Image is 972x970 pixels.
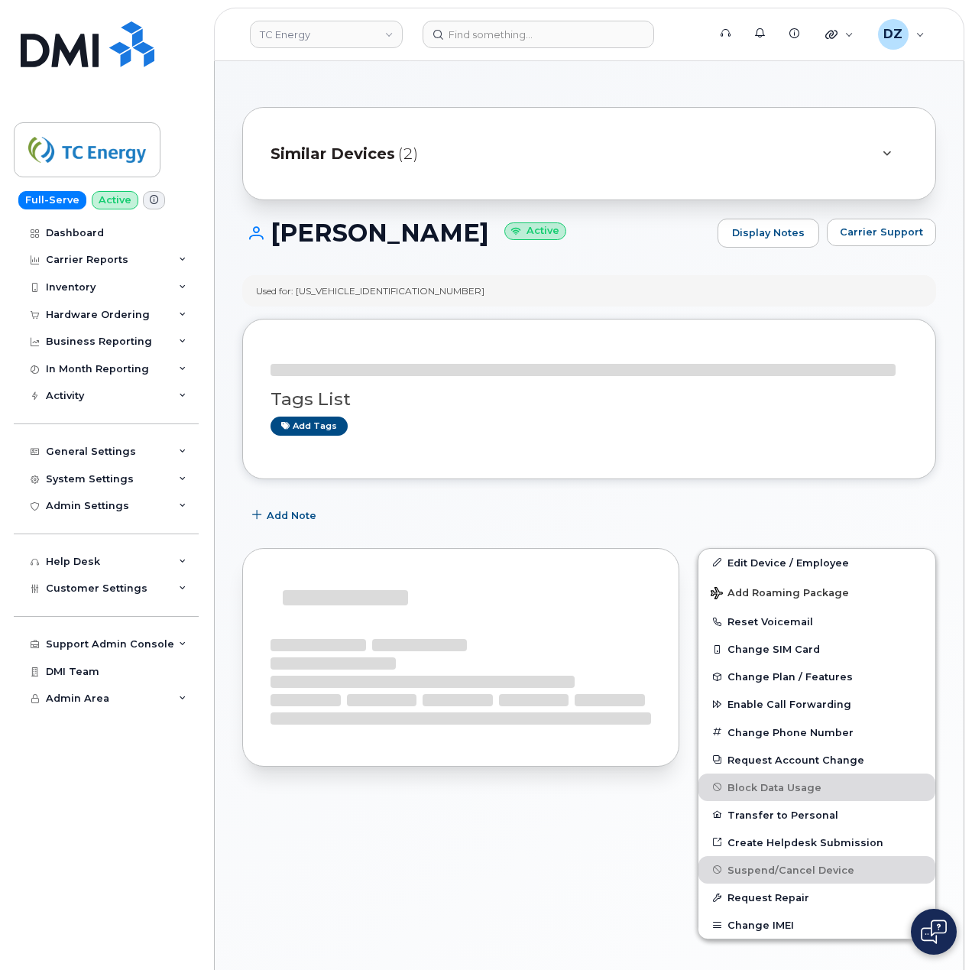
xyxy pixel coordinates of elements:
[727,699,851,710] span: Enable Call Forwarding
[398,143,418,165] span: (2)
[698,719,935,746] button: Change Phone Number
[271,143,395,165] span: Similar Devices
[271,390,908,409] h3: Tags List
[698,801,935,829] button: Transfer to Personal
[698,690,935,718] button: Enable Call Forwarding
[267,508,316,523] span: Add Note
[921,920,947,944] img: Open chat
[711,587,849,602] span: Add Roaming Package
[698,635,935,663] button: Change SIM Card
[256,284,484,297] div: Used for: [US_VEHICLE_IDENTIFICATION_NUMBER]
[840,225,923,239] span: Carrier Support
[727,671,853,683] span: Change Plan / Features
[242,502,329,530] button: Add Note
[698,774,935,801] button: Block Data Usage
[698,746,935,774] button: Request Account Change
[698,829,935,856] a: Create Helpdesk Submission
[504,222,566,240] small: Active
[242,219,710,246] h1: [PERSON_NAME]
[698,608,935,635] button: Reset Voicemail
[718,219,819,248] a: Display Notes
[698,884,935,911] button: Request Repair
[827,219,936,246] button: Carrier Support
[698,663,935,690] button: Change Plan / Features
[727,864,854,875] span: Suspend/Cancel Device
[698,576,935,608] button: Add Roaming Package
[698,856,935,884] button: Suspend/Cancel Device
[698,911,935,939] button: Change IMEI
[698,549,935,576] a: Edit Device / Employee
[271,417,348,436] a: Add tags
